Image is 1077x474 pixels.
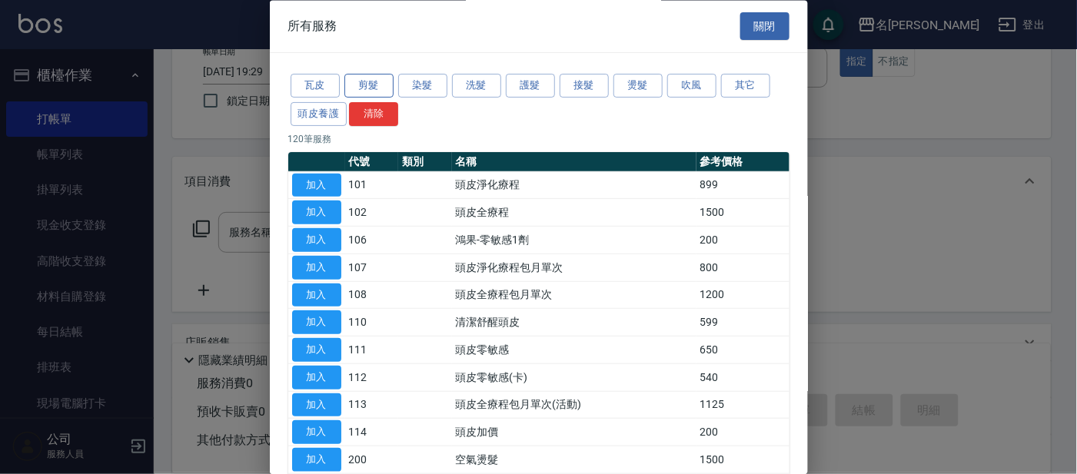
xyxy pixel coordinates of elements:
button: 加入 [292,256,341,280]
td: 頭皮加價 [452,419,696,446]
button: 加入 [292,311,341,335]
td: 899 [696,172,789,200]
button: 剪髮 [344,75,394,98]
td: 650 [696,336,789,364]
td: 200 [345,446,399,474]
td: 111 [345,336,399,364]
button: 加入 [292,283,341,307]
td: 鴻果-零敏感1劑 [452,227,696,254]
td: 1200 [696,282,789,310]
td: 110 [345,309,399,336]
button: 染髮 [398,75,447,98]
button: 關閉 [740,12,789,41]
td: 頭皮全療程包月單次(活動) [452,392,696,419]
td: 空氣燙髮 [452,446,696,474]
td: 800 [696,254,789,282]
td: 108 [345,282,399,310]
button: 吹風 [667,75,716,98]
button: 護髮 [506,75,555,98]
button: 燙髮 [613,75,663,98]
td: 頭皮淨化療程 [452,172,696,200]
td: 102 [345,199,399,227]
button: 接髮 [560,75,609,98]
button: 頭皮養護 [291,102,347,126]
td: 106 [345,227,399,254]
button: 瓦皮 [291,75,340,98]
span: 所有服務 [288,18,337,34]
td: 1125 [696,392,789,419]
td: 頭皮零敏感(卡) [452,364,696,392]
td: 1500 [696,199,789,227]
button: 加入 [292,174,341,197]
button: 清除 [349,102,398,126]
td: 清潔舒醒頭皮 [452,309,696,336]
td: 頭皮零敏感 [452,336,696,364]
td: 101 [345,172,399,200]
button: 加入 [292,229,341,253]
td: 頭皮全療程包月單次 [452,282,696,310]
td: 113 [345,392,399,419]
td: 頭皮全療程 [452,199,696,227]
button: 加入 [292,366,341,389]
td: 599 [696,309,789,336]
th: 參考價格 [696,152,789,172]
button: 加入 [292,421,341,445]
td: 頭皮淨化療程包月單次 [452,254,696,282]
button: 加入 [292,449,341,472]
th: 代號 [345,152,399,172]
td: 107 [345,254,399,282]
button: 加入 [292,201,341,225]
button: 洗髮 [452,75,501,98]
td: 540 [696,364,789,392]
td: 200 [696,227,789,254]
p: 120 筆服務 [288,132,789,146]
button: 加入 [292,339,341,363]
th: 名稱 [452,152,696,172]
button: 加入 [292,393,341,417]
td: 112 [345,364,399,392]
button: 其它 [721,75,770,98]
td: 1500 [696,446,789,474]
td: 114 [345,419,399,446]
td: 200 [696,419,789,446]
th: 類別 [398,152,452,172]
